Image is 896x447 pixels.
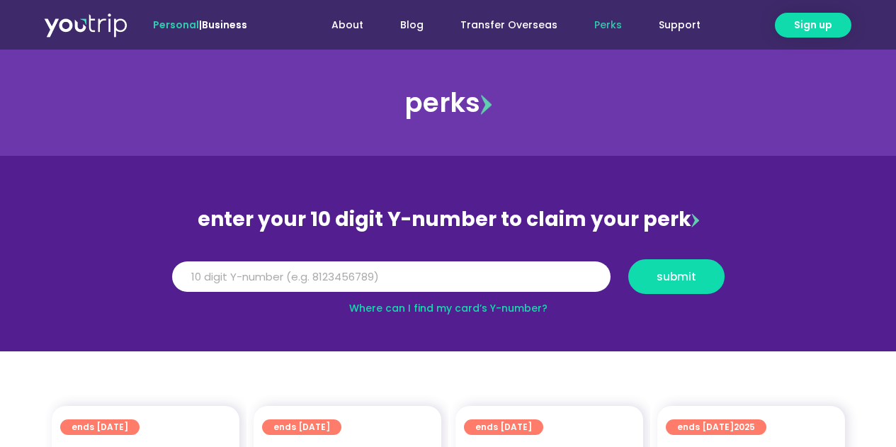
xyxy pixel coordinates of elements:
[273,419,330,435] span: ends [DATE]
[202,18,247,32] a: Business
[72,419,128,435] span: ends [DATE]
[576,12,640,38] a: Perks
[153,18,199,32] span: Personal
[666,419,766,435] a: ends [DATE]2025
[172,259,725,305] form: Y Number
[349,301,548,315] a: Where can I find my card’s Y-number?
[464,419,543,435] a: ends [DATE]
[313,12,382,38] a: About
[640,12,719,38] a: Support
[677,419,755,435] span: ends [DATE]
[382,12,442,38] a: Blog
[794,18,832,33] span: Sign up
[775,13,851,38] a: Sign up
[172,261,611,293] input: 10 digit Y-number (e.g. 8123456789)
[657,271,696,282] span: submit
[285,12,719,38] nav: Menu
[60,419,140,435] a: ends [DATE]
[475,419,532,435] span: ends [DATE]
[165,201,732,238] div: enter your 10 digit Y-number to claim your perk
[153,18,247,32] span: |
[734,421,755,433] span: 2025
[262,419,341,435] a: ends [DATE]
[442,12,576,38] a: Transfer Overseas
[628,259,725,294] button: submit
